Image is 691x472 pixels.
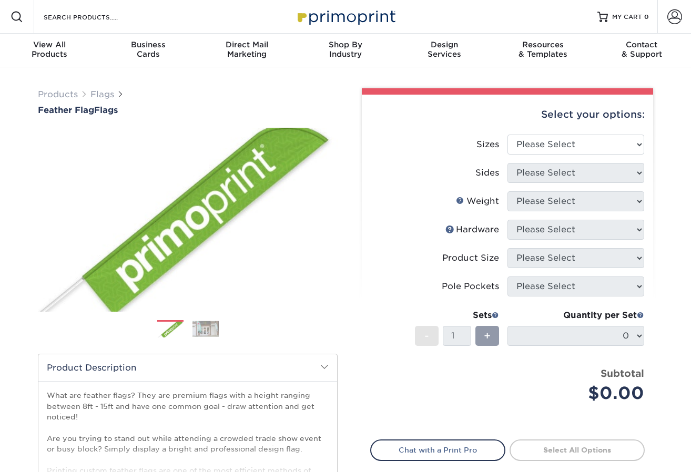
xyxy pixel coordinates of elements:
a: Direct MailMarketing [197,34,296,67]
input: SEARCH PRODUCTS..... [43,11,145,23]
a: Feather FlagFlags [38,105,338,115]
div: Sets [415,309,499,322]
a: Flags [90,89,114,99]
h1: Flags [38,105,338,115]
a: Shop ByIndustry [296,34,395,67]
a: BusinessCards [99,34,198,67]
h2: Product Description [38,354,337,381]
span: 0 [644,13,649,20]
span: Design [395,40,494,49]
div: Sizes [476,138,499,151]
div: Product Size [442,252,499,264]
div: Industry [296,40,395,59]
span: Shop By [296,40,395,49]
span: Direct Mail [197,40,296,49]
span: - [424,328,429,344]
img: Flags 02 [192,321,219,337]
label: Hardware [371,220,507,240]
span: Business [99,40,198,49]
div: & Support [592,40,691,59]
div: & Templates [494,40,593,59]
span: Feather Flag [38,105,94,115]
div: Cards [99,40,198,59]
div: Services [395,40,494,59]
strong: Subtotal [601,367,644,379]
div: Marketing [197,40,296,59]
span: Contact [592,40,691,49]
div: Sides [475,167,499,179]
span: MY CART [612,13,642,22]
div: Pole Pockets [442,280,499,293]
img: Feather Flag 01 [38,116,338,323]
span: Resources [494,40,593,49]
a: Resources& Templates [494,34,593,67]
a: Products [38,89,78,99]
img: Primoprint [293,5,398,28]
div: Weight [456,195,499,208]
div: Quantity per Set [507,309,644,322]
div: $0.00 [515,381,644,406]
a: Select All Options [510,439,645,460]
img: Flags 01 [157,321,184,339]
a: DesignServices [395,34,494,67]
span: + [484,328,491,344]
div: Select your options: [370,95,645,135]
a: Chat with a Print Pro [370,439,505,460]
a: Contact& Support [592,34,691,67]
